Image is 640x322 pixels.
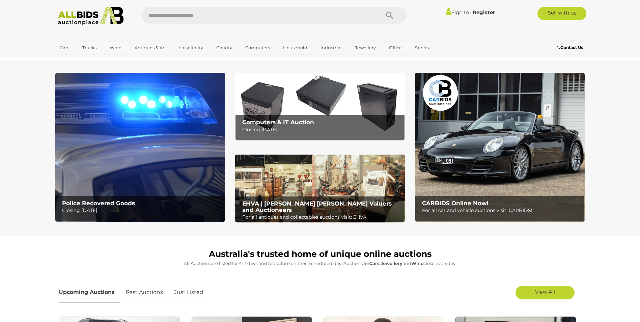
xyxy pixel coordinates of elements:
[55,42,74,53] a: Cars
[55,53,112,64] a: [GEOGRAPHIC_DATA]
[516,286,575,299] a: View All
[537,7,586,20] a: Sell with us
[381,261,402,266] strong: Jewellery
[175,42,207,53] a: Hospitality
[535,289,555,295] span: View All
[470,8,472,16] span: |
[242,200,392,213] b: EHVA | [PERSON_NAME] [PERSON_NAME] Valuers and Auctioneers
[415,73,585,222] a: CARBIDS Online Now! CARBIDS Online Now! For all car and vehicle auctions visit: CARBIDS!
[62,206,221,215] p: Closing [DATE]
[59,260,582,267] p: All Auctions are listed for 4-7 days and bids close on their scheduled day. Auctions for , and cl...
[121,283,168,302] a: Past Auctions
[235,73,405,141] img: Computers & IT Auction
[411,261,423,266] strong: Wine
[105,42,126,53] a: Wine
[385,42,406,53] a: Office
[78,42,101,53] a: Trucks
[55,73,225,222] img: Police Recovered Goods
[446,9,469,16] a: Sign In
[242,126,401,134] p: Closing [DATE]
[351,42,380,53] a: Jewellery
[422,200,489,207] b: CARBIDS Online Now!
[242,119,314,126] b: Computers & IT Auction
[422,206,581,215] p: For all car and vehicle auctions visit: CARBIDS!
[369,261,380,266] strong: Cars
[557,45,583,50] b: Contact Us
[279,42,312,53] a: Household
[130,42,170,53] a: Antiques & Art
[55,73,225,222] a: Police Recovered Goods Police Recovered Goods Closing [DATE]
[62,200,135,207] b: Police Recovered Goods
[59,283,120,302] a: Upcoming Auctions
[241,42,274,53] a: Computers
[316,42,346,53] a: Industrial
[59,249,582,259] h1: Australia's trusted home of unique online auctions
[411,42,433,53] a: Sports
[242,213,401,221] p: For all antiques and collectables auctions visit: EHVA
[235,73,405,141] a: Computers & IT Auction Computers & IT Auction Closing [DATE]
[235,155,405,223] img: EHVA | Evans Hastings Valuers and Auctioneers
[212,42,236,53] a: Charity
[54,7,128,25] img: Allbids.com.au
[235,155,405,223] a: EHVA | Evans Hastings Valuers and Auctioneers EHVA | [PERSON_NAME] [PERSON_NAME] Valuers and Auct...
[415,73,585,222] img: CARBIDS Online Now!
[169,283,208,302] a: Just Listed
[557,44,585,51] a: Contact Us
[473,9,495,16] a: Register
[373,7,407,24] button: Search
